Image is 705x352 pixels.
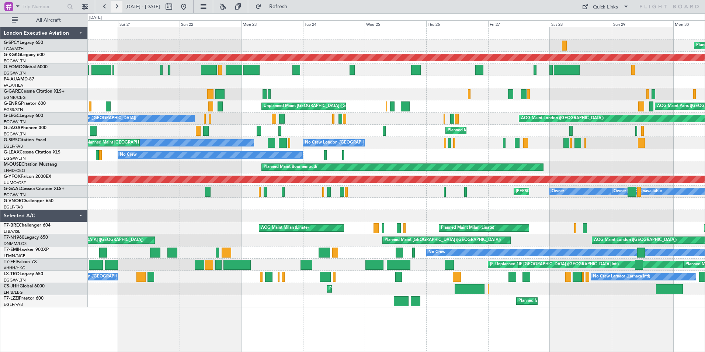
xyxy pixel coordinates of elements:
a: LFMN/NCE [4,253,25,259]
span: Refresh [263,4,294,9]
div: Planned Maint [GEOGRAPHIC_DATA] ([GEOGRAPHIC_DATA]) [448,125,564,136]
a: T7-EMIHawker 900XP [4,248,49,252]
a: LFPB/LBG [4,290,23,295]
div: AOG Maint London ([GEOGRAPHIC_DATA]) [521,113,604,124]
a: UUMO/OSF [4,180,26,186]
span: G-YFOX [4,175,21,179]
span: G-ENRG [4,101,21,106]
div: Sat 21 [118,20,180,27]
span: G-SIRS [4,138,18,142]
a: G-SIRSCitation Excel [4,138,46,142]
span: T7-LZZI [4,296,19,301]
a: EGGW/LTN [4,58,26,64]
span: G-VNOR [4,199,22,203]
a: EGGW/LTN [4,131,26,137]
a: T7-LZZIPraetor 600 [4,296,44,301]
span: T7-EMI [4,248,18,252]
a: EGSS/STN [4,107,23,113]
a: G-YFOXFalcon 2000EX [4,175,51,179]
div: Quick Links [593,4,618,11]
a: EGGW/LTN [4,192,26,198]
div: No Crew London ([GEOGRAPHIC_DATA]) [58,271,136,282]
div: Wed 25 [365,20,426,27]
a: LGAV/ATH [4,46,24,52]
span: T7-FFI [4,260,17,264]
a: DNMM/LOS [4,241,27,246]
a: LFMD/CEQ [4,168,25,173]
div: Planned Maint [GEOGRAPHIC_DATA] ([GEOGRAPHIC_DATA]) [385,235,501,246]
span: M-OUSE [4,162,21,167]
span: G-FOMO [4,65,22,69]
a: G-JAGAPhenom 300 [4,126,46,130]
span: [DATE] - [DATE] [125,3,160,10]
a: G-LEAXCessna Citation XLS [4,150,60,155]
div: [PERSON_NAME] ([GEOGRAPHIC_DATA]) [516,186,595,197]
div: AOG Maint London ([GEOGRAPHIC_DATA]) [594,235,677,246]
a: G-VNORChallenger 650 [4,199,53,203]
div: Planned Maint [GEOGRAPHIC_DATA] ([GEOGRAPHIC_DATA]) [518,296,635,307]
a: EGNR/CEG [4,95,26,100]
div: [DATE] [89,15,102,21]
div: Sun 22 [180,20,241,27]
div: Unplanned Maint [GEOGRAPHIC_DATA] ([GEOGRAPHIC_DATA]) [264,101,385,112]
a: M-OUSECitation Mustang [4,162,57,167]
div: No Crew [120,149,137,161]
span: CS-JHH [4,284,20,289]
a: EGLF/FAB [4,302,23,307]
span: G-KGKG [4,53,21,57]
input: Trip Number [22,1,65,12]
a: EGGW/LTN [4,277,26,283]
span: T7-BRE [4,223,19,228]
a: EGGW/LTN [4,119,26,125]
a: G-GARECessna Citation XLS+ [4,89,65,94]
a: G-LEGCLegacy 600 [4,114,43,118]
button: All Aircraft [8,14,80,26]
button: Quick Links [578,1,633,13]
div: Planned Maint Milan (Linate) [441,222,494,234]
button: Refresh [252,1,296,13]
span: G-SPCY [4,41,20,45]
div: Owner [552,186,564,197]
div: Sat 28 [550,20,611,27]
a: G-KGKGLegacy 600 [4,53,45,57]
a: T7-FFIFalcon 7X [4,260,37,264]
a: T7-BREChallenger 604 [4,223,51,228]
div: Thu 26 [426,20,488,27]
a: FALA/HLA [4,83,23,88]
span: T7-N1960 [4,235,24,240]
div: Planned Maint Bournemouth [264,162,317,173]
div: Fri 27 [488,20,550,27]
a: G-ENRGPraetor 600 [4,101,46,106]
div: Sun 29 [612,20,673,27]
a: G-SPCYLegacy 650 [4,41,43,45]
a: EGGW/LTN [4,70,26,76]
span: G-JAGA [4,126,21,130]
a: CS-JHHGlobal 6000 [4,284,45,289]
a: P4-AUAMD-87 [4,77,34,82]
div: Tue 24 [303,20,365,27]
span: P4-AUA [4,77,20,82]
div: No Crew London ([GEOGRAPHIC_DATA]) [58,113,136,124]
div: Mon 23 [241,20,303,27]
a: G-GAALCessna Citation XLS+ [4,187,65,191]
span: G-LEAX [4,150,20,155]
div: No Crew London ([GEOGRAPHIC_DATA]) [305,137,383,148]
div: No Crew [428,247,445,258]
div: [PERSON_NAME][GEOGRAPHIC_DATA] ([GEOGRAPHIC_DATA] Intl) [490,259,619,270]
div: A/C Unavailable [631,186,662,197]
a: G-FOMOGlobal 6000 [4,65,48,69]
a: EGGW/LTN [4,156,26,161]
div: Unplanned Maint [GEOGRAPHIC_DATA] ([GEOGRAPHIC_DATA] Intl) [495,259,624,270]
span: G-GARE [4,89,21,94]
div: Planned Maint [GEOGRAPHIC_DATA] ([GEOGRAPHIC_DATA]) [329,283,445,294]
a: LTBA/ISL [4,229,20,234]
span: LX-TRO [4,272,20,276]
a: T7-N1960Legacy 650 [4,235,48,240]
a: EGLF/FAB [4,144,23,149]
a: LX-TROLegacy 650 [4,272,43,276]
span: G-LEGC [4,114,20,118]
div: No Crew Larnaca (Larnaca Intl) [593,271,650,282]
a: EGLF/FAB [4,204,23,210]
a: VHHH/HKG [4,265,25,271]
div: AOG Maint Milan (Linate) [261,222,309,234]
